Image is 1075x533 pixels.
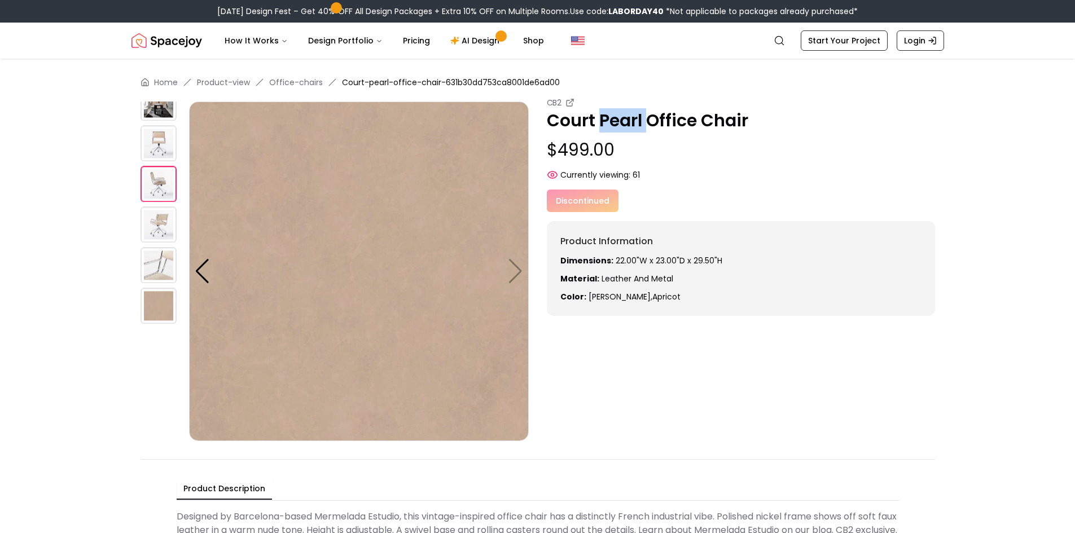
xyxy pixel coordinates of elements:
[560,291,586,302] strong: Color:
[602,273,673,284] span: leather and metal
[217,6,858,17] div: [DATE] Design Fest – Get 40% OFF All Design Packages + Extra 10% OFF on Multiple Rooms.
[652,291,681,302] span: apricot
[141,288,177,324] img: https://storage.googleapis.com/spacejoy-main/assets/631b30dd753ca8001de6ad00/product_6_0mpohco0ammi
[547,97,561,108] small: CB2
[608,6,664,17] b: LABORDAY40
[589,291,652,302] span: [PERSON_NAME] ,
[342,77,560,88] span: Court-pearl-office-chair-631b30dd753ca8001de6ad00
[560,255,922,266] p: 22.00"W x 23.00"D x 29.50"H
[177,478,272,500] button: Product Description
[141,166,177,202] img: https://storage.googleapis.com/spacejoy-main/assets/631b30dd753ca8001de6ad00/product_3_lga0cd0fig25
[299,29,392,52] button: Design Portfolio
[441,29,512,52] a: AI Design
[571,34,585,47] img: United States
[154,77,178,88] a: Home
[514,29,553,52] a: Shop
[570,6,664,17] span: Use code:
[131,23,944,59] nav: Global
[216,29,297,52] button: How It Works
[189,102,529,441] img: https://storage.googleapis.com/spacejoy-main/assets/631b30dd753ca8001de6ad00/product_6_0mpohco0ammi
[141,206,177,243] img: https://storage.googleapis.com/spacejoy-main/assets/631b30dd753ca8001de6ad00/product_4_0jp9anfd3p99
[560,169,630,180] span: Currently viewing:
[560,255,613,266] strong: Dimensions:
[141,77,935,88] nav: breadcrumb
[197,77,250,88] a: Product-view
[897,30,944,51] a: Login
[269,77,323,88] a: Office-chairs
[547,111,935,131] p: Court Pearl Office Chair
[131,29,202,52] img: Spacejoy Logo
[801,30,888,51] a: Start Your Project
[394,29,439,52] a: Pricing
[131,29,202,52] a: Spacejoy
[633,169,640,180] span: 61
[547,140,935,160] p: $499.00
[216,29,553,52] nav: Main
[560,235,922,248] h6: Product Information
[141,125,177,161] img: https://storage.googleapis.com/spacejoy-main/assets/631b30dd753ca8001de6ad00/product_2_g2fl321bd5nj
[141,247,177,283] img: https://storage.googleapis.com/spacejoy-main/assets/631b30dd753ca8001de6ad00/product_5_aldido8i9fc6
[664,6,858,17] span: *Not applicable to packages already purchased*
[560,273,599,284] strong: Material:
[141,85,177,121] img: https://storage.googleapis.com/spacejoy-main/assets/631b30dd753ca8001de6ad00/product_1_nc1e2mme8fc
